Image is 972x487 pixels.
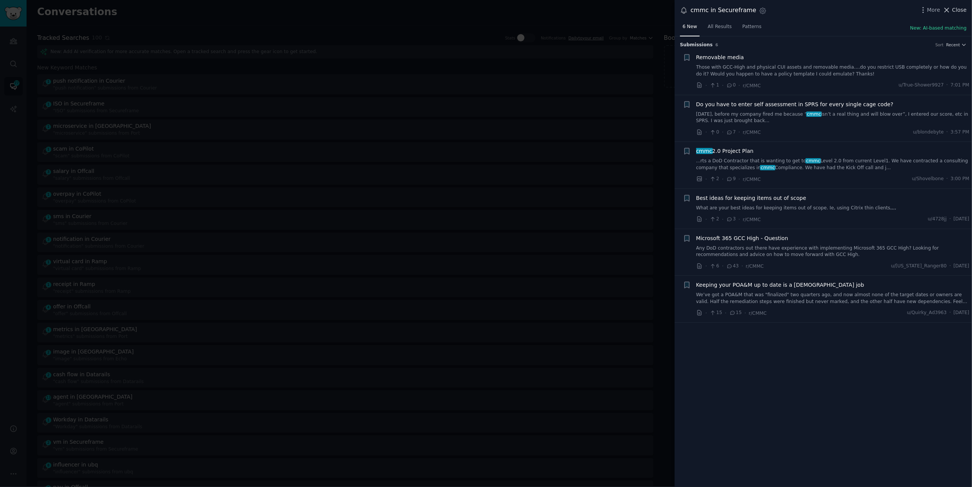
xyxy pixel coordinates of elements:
span: · [705,175,707,183]
span: · [739,215,740,223]
span: 0 [710,129,719,136]
span: · [947,82,948,89]
span: r/CMMC [749,311,767,316]
button: Recent [946,42,967,47]
div: Sort [936,42,944,47]
span: · [741,262,743,270]
button: More [919,6,941,14]
a: cmmc2.0 Project Plan [696,147,754,155]
span: [DATE] [954,309,969,316]
span: u/True-Shower9927 [899,82,944,89]
span: · [705,128,707,136]
button: New: AI-based matching [910,25,967,32]
span: Patterns [743,24,762,30]
span: 9 [726,176,736,182]
span: · [739,175,740,183]
span: · [739,128,740,136]
span: r/CMMC [743,83,761,88]
span: 6 [716,42,718,47]
span: u/Quirky_Ad3963 [907,309,947,316]
span: 3 [726,216,736,223]
span: cmmc [696,148,713,154]
span: · [722,215,724,223]
span: r/CMMC [743,217,761,222]
span: [DATE] [954,263,969,270]
a: We’ve got a POA&M that was "finalized" two quarters ago, and now almost none of the target dates ... [696,292,970,305]
a: ...rts a DoD Contractor that is wanting to get tocmmcLevel 2.0 from current Level1. We have contr... [696,158,970,171]
span: r/CMMC [743,130,761,135]
span: · [722,128,724,136]
span: 2 [710,216,719,223]
span: · [947,176,948,182]
span: · [725,309,727,317]
span: cmmc [760,165,776,170]
span: · [705,82,707,90]
span: · [722,262,724,270]
span: 1 [710,82,719,89]
a: All Results [705,21,734,36]
div: cmmc in Secureframe [691,6,756,15]
span: cmmc [806,158,821,163]
span: · [744,309,746,317]
span: Recent [946,42,960,47]
span: u/4728jj [928,216,947,223]
a: 6 New [680,21,700,36]
a: [DATE], before my company fired me because “cmmcisn’t a real thing and will blow over”, I entered... [696,111,970,124]
span: · [950,216,951,223]
span: · [950,309,951,316]
span: 7:01 PM [951,82,969,89]
span: 0 [726,82,736,89]
a: Best ideas for keeping items out of scope [696,194,806,202]
span: 2.0 Project Plan [696,147,754,155]
span: More [927,6,941,14]
a: Any DoD contractors out there have experience with implementing Microsoft 365 GCC High? Looking f... [696,245,970,258]
span: 6 [710,263,719,270]
a: Removable media [696,53,744,61]
button: Close [943,6,967,14]
span: 7 [726,129,736,136]
span: cmmc [806,112,822,117]
span: u/[US_STATE]_Ranger80 [891,263,947,270]
a: Keeping your POA&M up to date is a [DEMOGRAPHIC_DATA] job [696,281,864,289]
span: u/Shovelbone [912,176,944,182]
span: · [705,262,707,270]
span: · [739,82,740,90]
span: Close [952,6,967,14]
span: · [722,82,724,90]
span: Submission s [680,42,713,49]
span: 2 [710,176,719,182]
a: Patterns [740,21,764,36]
a: Microsoft 365 GCC High - Question [696,234,788,242]
span: · [947,129,948,136]
a: What are your best ideas for keeping items out of scope. Ie, using Citrix thin clients,,,, [696,205,970,212]
span: All Results [708,24,732,30]
span: [DATE] [954,216,969,223]
span: · [705,309,707,317]
span: 15 [729,309,742,316]
a: Those with GCC-High and physical CUI assets and removable media….do you restrict USB completely o... [696,64,970,77]
span: 3:00 PM [951,176,969,182]
span: · [705,215,707,223]
span: 3:57 PM [951,129,969,136]
a: Do you have to enter self assessment in SPRS for every single cage code? [696,101,893,108]
span: 43 [726,263,739,270]
span: · [722,175,724,183]
span: r/CMMC [746,264,764,269]
span: · [950,263,951,270]
span: 15 [710,309,722,316]
span: r/CMMC [743,177,761,182]
span: 6 New [683,24,697,30]
span: u/blondebyte [913,129,944,136]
